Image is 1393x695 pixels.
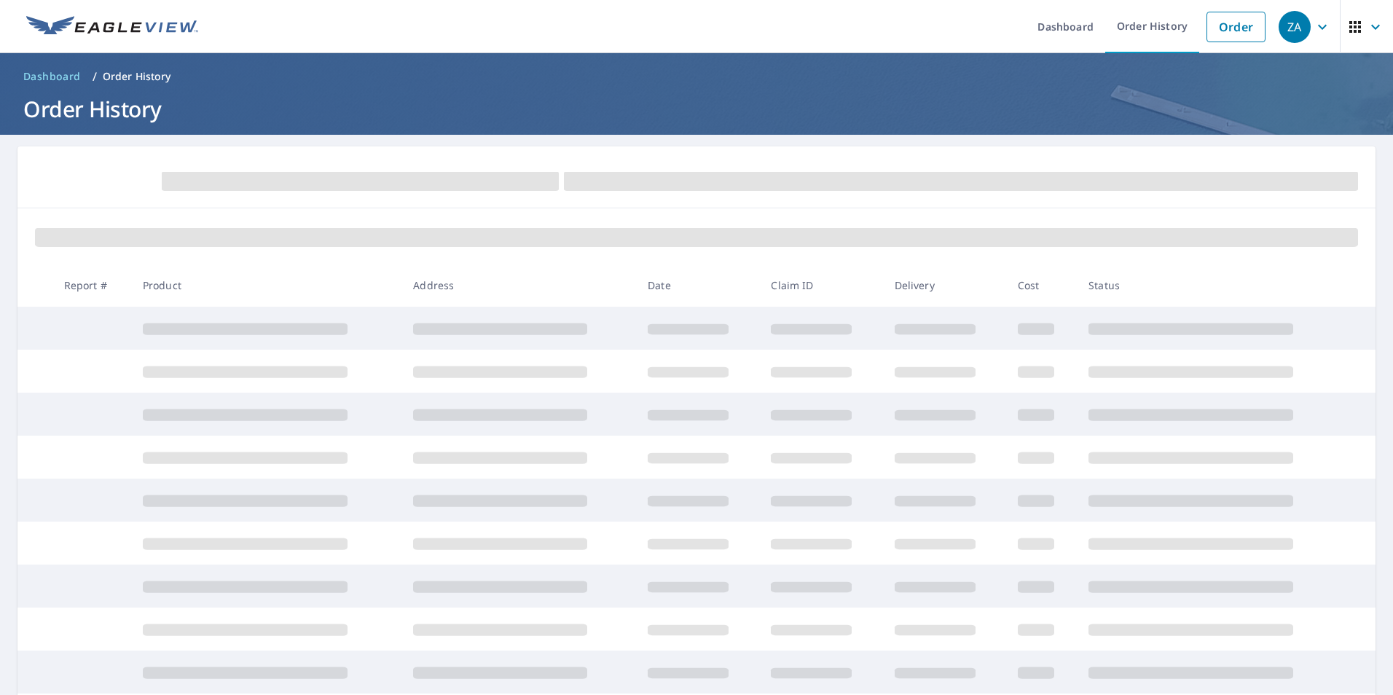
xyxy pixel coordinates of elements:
li: / [93,68,97,85]
nav: breadcrumb [17,65,1376,88]
th: Cost [1006,264,1077,307]
th: Delivery [883,264,1006,307]
p: Order History [103,69,171,84]
span: Dashboard [23,69,81,84]
th: Report # [52,264,131,307]
a: Order [1206,12,1266,42]
h1: Order History [17,94,1376,124]
div: ZA [1279,11,1311,43]
img: EV Logo [26,16,198,38]
th: Address [401,264,636,307]
th: Product [131,264,402,307]
th: Claim ID [759,264,882,307]
th: Date [636,264,759,307]
th: Status [1077,264,1348,307]
a: Dashboard [17,65,87,88]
